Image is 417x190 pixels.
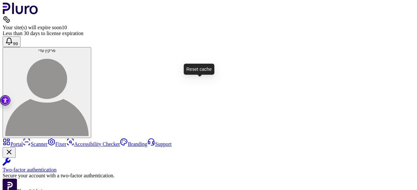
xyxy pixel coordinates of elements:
[3,158,414,173] a: Two-factor authentication
[184,64,214,75] div: Reset cache
[3,25,414,31] div: Your site(s) will expire soon
[66,141,120,147] a: Accessibility Checker
[3,173,414,179] div: Secure your account with a two-factor authentication.
[3,10,38,15] a: Logo
[3,141,23,147] a: Portal
[3,31,414,36] div: Less than 30 days to license expiration
[5,53,89,136] img: פרקין עדי
[62,25,67,30] span: 10
[23,141,48,147] a: Scanner
[3,47,91,138] button: פרקין עדיפרקין עדי
[3,147,16,158] button: Close Two-factor authentication notification
[3,36,21,47] button: Open notifications, you have 409 new notifications
[147,141,172,147] a: Support
[13,41,18,46] span: 99
[38,48,56,53] span: פרקין עדי
[120,141,147,147] a: Branding
[48,141,66,147] a: Fixer
[3,167,414,173] div: Two-factor authentication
